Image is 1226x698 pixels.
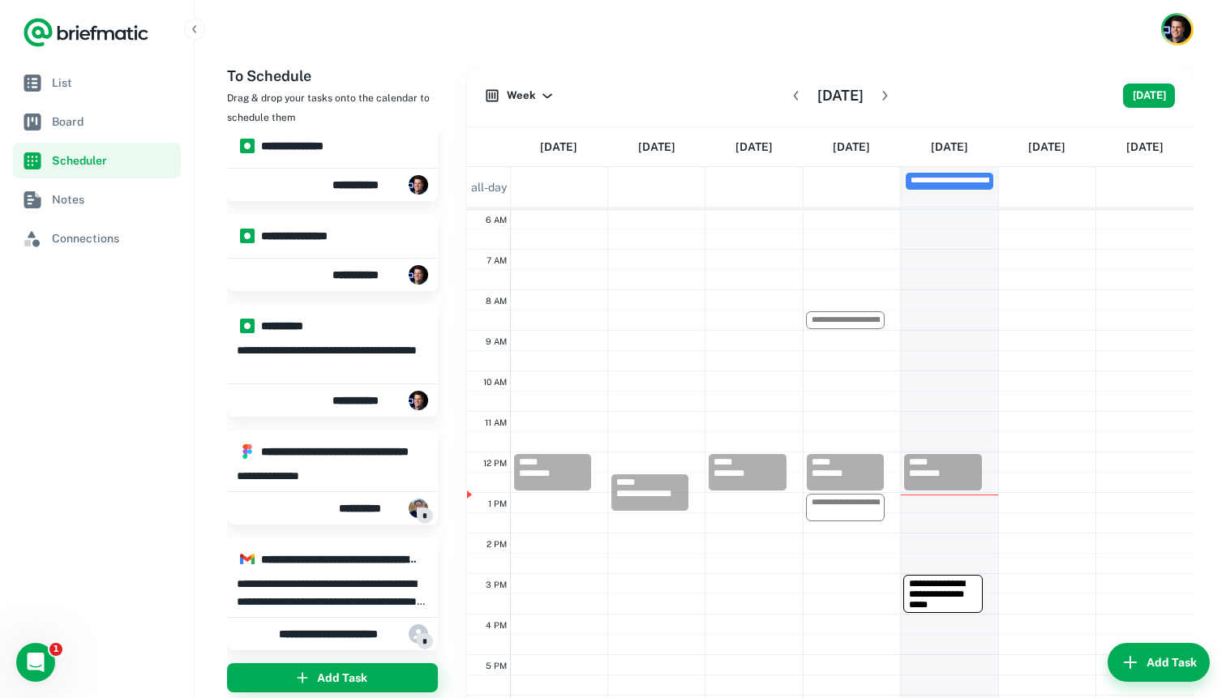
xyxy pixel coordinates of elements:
img: vnd.figma.png [240,444,255,459]
span: all-day [468,178,510,196]
img: gmail.png [240,552,255,567]
span: 7 AM [487,255,507,265]
a: Board [13,104,181,139]
button: Account button [1161,13,1194,45]
a: Connections [13,221,181,256]
a: September 27, 2025 [1028,127,1065,166]
span: 12 PM [483,458,507,468]
img: manual.png [240,319,255,333]
span: 6 AM [486,215,507,225]
a: September 25, 2025 [833,127,870,166]
span: List [52,74,174,92]
img: ACg8ocLTSwdnLId6XXZhHKXZ45DGzAFEnZxo6--FnK847ku38oDiLwQz=s96-c [409,265,428,285]
span: 2 PM [487,539,507,549]
img: manual.png [240,139,255,153]
span: 8 AM [486,296,507,306]
span: 3 PM [486,580,507,589]
span: 10 AM [483,377,507,387]
span: Scheduler [52,152,174,169]
img: ACg8ocLTSwdnLId6XXZhHKXZ45DGzAFEnZxo6--FnK847ku38oDiLwQz=s96-c [409,391,428,410]
span: 5 PM [486,661,507,670]
button: Week [482,84,557,108]
a: Logo [23,16,149,49]
a: List [13,65,181,101]
div: Ross Howard [332,169,428,201]
span: Connections [52,229,174,247]
span: 11 AM [485,418,507,427]
a: September 22, 2025 [540,127,577,166]
iframe: Intercom live chat [16,643,55,682]
h6: [DATE] [817,84,864,107]
span: 4 PM [486,620,507,630]
a: Scheduler [13,143,181,178]
img: ACg8ocLTSwdnLId6XXZhHKXZ45DGzAFEnZxo6--FnK847ku38oDiLwQz=s96-c [409,175,428,195]
span: Notes [52,191,174,208]
a: Notes [13,182,181,217]
a: September 24, 2025 [735,127,773,166]
span: Board [52,113,174,131]
a: September 26, 2025 [931,127,968,166]
button: [DATE] [1123,84,1175,108]
button: Add Task [227,663,438,692]
div: Ross Howard [332,384,428,417]
a: September 28, 2025 [1126,127,1164,166]
span: Drag & drop your tasks onto the calendar to schedule them [227,92,430,123]
h6: To Schedule [227,65,454,88]
div: Kami Sanau [339,492,428,525]
span: 1 PM [488,499,507,508]
span: 1 [49,643,62,656]
a: September 23, 2025 [638,127,675,166]
div: Ross Howard [332,259,428,291]
img: f412a7ca-19ce-4a4f-8bba-26e9a6295b0d [409,499,428,518]
img: manual.png [240,229,255,243]
span: 9 AM [486,336,507,346]
div: Ella Patterson via Figma [279,618,428,650]
button: Add Task [1108,643,1210,682]
img: Ross Howard [1164,15,1191,43]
